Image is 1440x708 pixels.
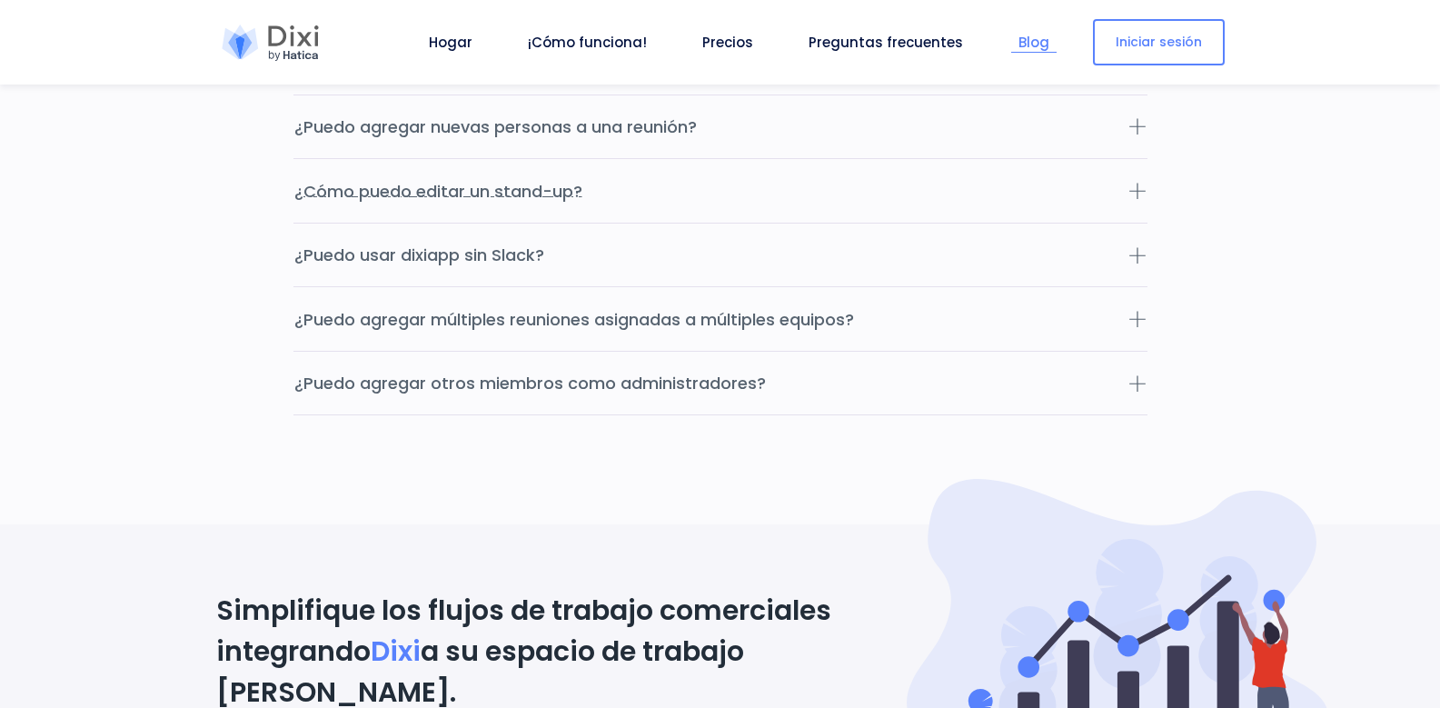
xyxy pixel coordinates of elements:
a: Hogar [422,32,480,53]
a: Preguntas frecuentes [801,32,970,53]
font: Blog [1018,33,1049,52]
a: ¡Cómo funciona! [521,32,654,53]
button: ¿Puedo agregar nuevas personas a una reunión? [293,95,1147,159]
font: ¡Cómo funciona! [528,33,647,52]
font: Preguntas frecuentes [809,33,963,52]
font: ¿Cómo puedo editar un stand-up? [294,180,582,203]
font: ¿Puedo usar dixiapp sin Slack? [294,244,544,266]
a: Iniciar sesión [1093,19,1225,65]
font: Hogar [429,33,472,52]
font: ¿Puedo agregar otros miembros como administradores? [294,372,766,394]
button: ¿Cómo puedo editar un stand-up? [293,159,1147,223]
font: ¿Puedo agregar nuevas personas a una reunión? [294,115,697,138]
font: Precios [702,33,753,52]
button: ¿Puedo usar dixiapp sin Slack? [293,224,1147,287]
button: ¿Puedo agregar otros miembros como administradores? [293,352,1147,415]
a: Precios [695,32,760,53]
font: Iniciar sesión [1116,33,1202,51]
font: ¿Puedo agregar múltiples reuniones asignadas a múltiples equipos? [294,308,854,331]
button: ¿Puedo agregar múltiples reuniones asignadas a múltiples equipos? [293,287,1147,351]
a: Blog [1011,32,1057,53]
font: Simplifique los flujos de trabajo comerciales [216,591,831,630]
font: Dixi [371,632,421,671]
font: integrando [216,632,371,671]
